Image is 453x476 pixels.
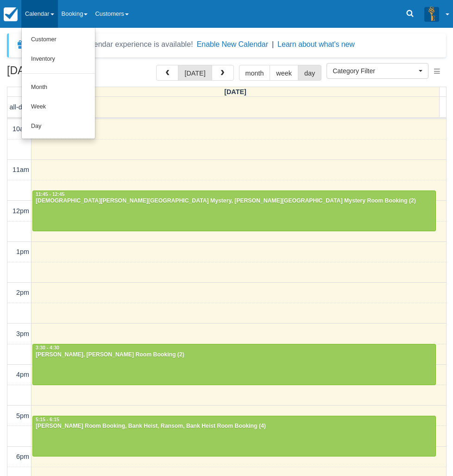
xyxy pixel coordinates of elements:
[16,371,29,378] span: 4pm
[16,330,29,337] span: 3pm
[35,423,433,430] div: [PERSON_NAME] Room Booking, Bank Heist, Ransom, Bank Heist Room Booking (4)
[13,207,29,215] span: 12pm
[16,453,29,460] span: 6pm
[424,6,439,21] img: A3
[239,65,271,81] button: month
[270,65,298,81] button: week
[22,117,95,136] a: Day
[16,289,29,296] span: 2pm
[13,125,29,133] span: 10am
[36,192,64,197] span: 11:45 - 12:45
[22,97,95,117] a: Week
[197,40,268,49] button: Enable New Calendar
[32,344,436,385] a: 3:30 - 4:30[PERSON_NAME], [PERSON_NAME] Room Booking (2)
[31,39,193,50] div: A new Booking Calendar experience is available!
[333,66,416,76] span: Category Filter
[13,166,29,173] span: 11am
[32,190,436,231] a: 11:45 - 12:45[DEMOGRAPHIC_DATA][PERSON_NAME][GEOGRAPHIC_DATA] Mystery, [PERSON_NAME][GEOGRAPHIC_D...
[22,78,95,97] a: Month
[7,65,124,82] h2: [DATE]
[4,7,18,21] img: checkfront-main-nav-mini-logo.png
[16,412,29,419] span: 5pm
[224,88,246,95] span: [DATE]
[35,197,433,205] div: [DEMOGRAPHIC_DATA][PERSON_NAME][GEOGRAPHIC_DATA] Mystery, [PERSON_NAME][GEOGRAPHIC_DATA] Mystery ...
[36,345,59,350] span: 3:30 - 4:30
[272,40,274,48] span: |
[327,63,428,79] button: Category Filter
[178,65,212,81] button: [DATE]
[298,65,321,81] button: day
[32,416,436,457] a: 5:15 - 6:15[PERSON_NAME] Room Booking, Bank Heist, Ransom, Bank Heist Room Booking (4)
[277,40,355,48] a: Learn about what's new
[22,30,95,50] a: Customer
[16,248,29,255] span: 1pm
[35,351,433,359] div: [PERSON_NAME], [PERSON_NAME] Room Booking (2)
[10,103,29,111] span: all-day
[21,28,95,139] ul: Calendar
[36,417,59,422] span: 5:15 - 6:15
[22,50,95,69] a: Inventory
